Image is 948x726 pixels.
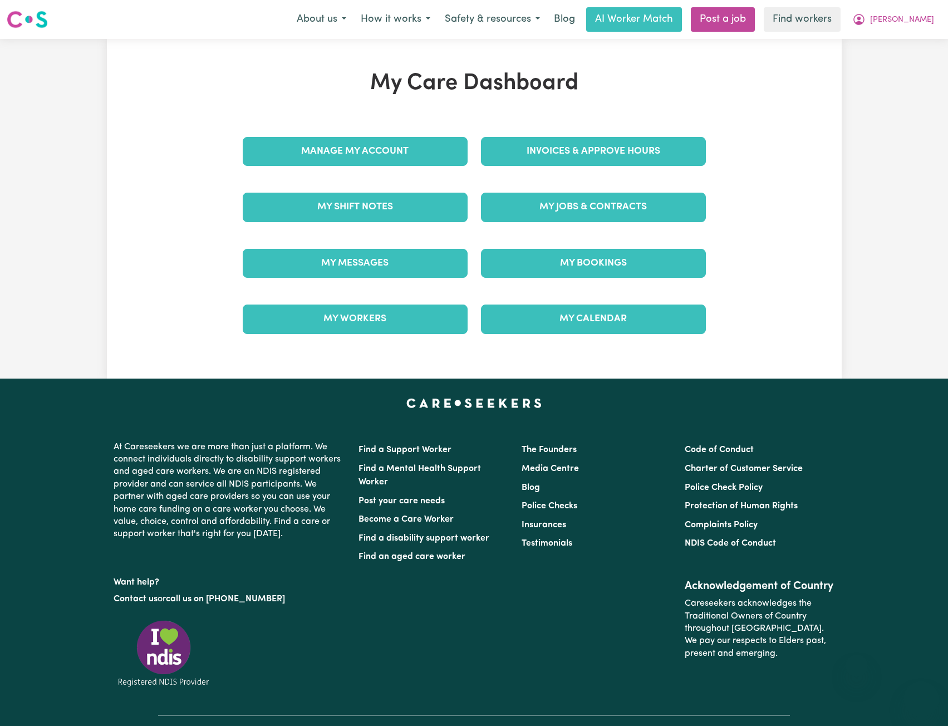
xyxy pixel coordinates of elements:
[481,249,706,278] a: My Bookings
[481,193,706,222] a: My Jobs & Contracts
[685,502,798,511] a: Protection of Human Rights
[289,8,353,31] button: About us
[358,552,465,561] a: Find an aged care worker
[522,539,572,548] a: Testimonials
[685,539,776,548] a: NDIS Code of Conduct
[481,305,706,333] a: My Calendar
[166,595,285,604] a: call us on [PHONE_NUMBER]
[236,70,713,97] h1: My Care Dashboard
[358,445,451,454] a: Find a Support Worker
[903,681,939,717] iframe: Button to launch messaging window
[522,502,577,511] a: Police Checks
[522,521,566,529] a: Insurances
[353,8,438,31] button: How it works
[358,464,481,487] a: Find a Mental Health Support Worker
[358,534,489,543] a: Find a disability support worker
[243,249,468,278] a: My Messages
[685,580,834,593] h2: Acknowledgement of Country
[522,464,579,473] a: Media Centre
[870,14,934,26] span: [PERSON_NAME]
[481,137,706,166] a: Invoices & Approve Hours
[114,595,158,604] a: Contact us
[243,193,468,222] a: My Shift Notes
[547,7,582,32] a: Blog
[685,483,763,492] a: Police Check Policy
[764,7,841,32] a: Find workers
[846,655,868,677] iframe: Close message
[522,445,577,454] a: The Founders
[114,588,345,610] p: or
[7,7,48,32] a: Careseekers logo
[243,305,468,333] a: My Workers
[114,572,345,588] p: Want help?
[243,137,468,166] a: Manage My Account
[358,515,454,524] a: Become a Care Worker
[522,483,540,492] a: Blog
[114,619,214,688] img: Registered NDIS provider
[691,7,755,32] a: Post a job
[685,593,834,664] p: Careseekers acknowledges the Traditional Owners of Country throughout [GEOGRAPHIC_DATA]. We pay o...
[406,399,542,408] a: Careseekers home page
[685,464,803,473] a: Charter of Customer Service
[7,9,48,30] img: Careseekers logo
[438,8,547,31] button: Safety & resources
[685,521,758,529] a: Complaints Policy
[845,8,941,31] button: My Account
[586,7,682,32] a: AI Worker Match
[114,436,345,545] p: At Careseekers we are more than just a platform. We connect individuals directly to disability su...
[358,497,445,506] a: Post your care needs
[685,445,754,454] a: Code of Conduct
